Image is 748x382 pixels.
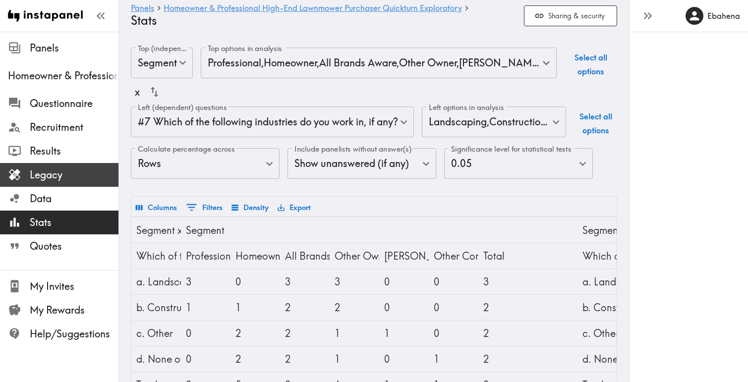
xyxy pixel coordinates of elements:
div: 3 [186,269,226,294]
button: Export [275,199,313,216]
div: Rows [131,148,280,179]
div: Segment [131,48,193,78]
div: 1 [335,346,374,372]
span: Panels [30,41,118,55]
div: a. Landscaping [582,269,622,294]
div: 1 [434,346,473,372]
button: Density [229,199,271,216]
label: Top options in analysis [208,43,282,54]
label: Calculate percentage across [138,144,235,155]
div: Show unanswered (if any) [288,148,436,179]
span: Results [30,144,118,158]
button: Show filters [183,199,225,216]
span: My Invites [30,279,118,293]
div: d. None of the above [582,346,622,372]
div: Segment [186,218,226,243]
div: 0.05 [444,148,593,179]
div: Segment x #7 [136,218,176,243]
span: Data [30,192,118,206]
label: Include panelists without answer(s) [294,144,411,155]
label: Significance level for statistical tests [451,144,571,155]
button: Select all options [565,48,617,81]
button: Sharing & security [524,5,617,27]
div: All Brands Aware [285,243,325,269]
h4: Stats [131,13,516,28]
div: b. Construction [582,295,622,320]
div: 0 [434,321,473,346]
div: 0 [384,295,424,320]
div: b. Construction [136,295,176,320]
div: Which of the following industries do you work in, if any? [136,243,176,269]
span: Recruitment [30,120,118,134]
div: Other Considerer [434,243,473,269]
div: 2 [285,295,325,320]
span: Quotes [30,239,118,253]
div: Homeowner [235,243,275,269]
h6: Ebahena [707,10,740,21]
div: 2 [483,321,523,346]
div: Ferris Considerer [384,243,424,269]
div: 2 [335,295,374,320]
div: a. Landscaping [136,269,176,294]
div: #7 Which of the following industries do you work in, if any? [131,107,414,137]
div: c. Other [582,321,622,346]
div: Which of the following industries do you work in, if any? [582,243,622,269]
span: My Rewards [30,303,118,317]
a: Panels [131,4,154,13]
div: Total [483,243,523,269]
div: c. Other [136,321,176,346]
div: Professional , Homeowner , All Brands Aware , Other Owner , [PERSON_NAME] Considerer , Other Cons... [201,48,557,78]
div: d. None of the above [136,346,176,372]
div: 3 [285,269,325,294]
div: 2 [483,295,523,320]
div: 0 [235,269,275,294]
label: Left (dependent) questions [138,102,227,113]
div: 1 [384,321,424,346]
div: 1 [186,295,226,320]
div: Professional [186,243,226,269]
div: 0 [434,269,473,294]
button: Select columns [133,199,179,216]
span: Homeowner & Professional High-End Lawnmower Purchaser Quickturn Exploratory [8,69,118,83]
div: 1 [335,321,374,346]
div: 3 [483,269,523,294]
div: 2 [483,346,523,372]
div: 3 [335,269,374,294]
div: 1 [235,295,275,320]
div: Segment x #7 - % Totals by Row [582,218,622,243]
div: Other Owner [335,243,374,269]
div: 0 [186,321,226,346]
label: Left options in analysis [429,102,504,113]
div: 2 [285,321,325,346]
span: Help/Suggestions [30,327,118,341]
label: Top (independent) questions [138,43,188,54]
div: 0 [434,295,473,320]
span: Legacy [30,168,118,182]
div: 0 [186,346,226,372]
div: x [135,81,140,103]
div: 2 [285,346,325,372]
a: Homeowner & Professional High-End Lawnmower Purchaser Quickturn Exploratory [164,4,462,13]
span: Questionnaire [30,97,118,110]
div: 2 [235,321,275,346]
div: 0 [384,269,424,294]
div: 0 [384,346,424,372]
button: Select all options [574,107,617,140]
div: 2 [235,346,275,372]
span: Stats [30,216,118,229]
div: Landscaping , Construction , Other , None of the above [422,107,566,137]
